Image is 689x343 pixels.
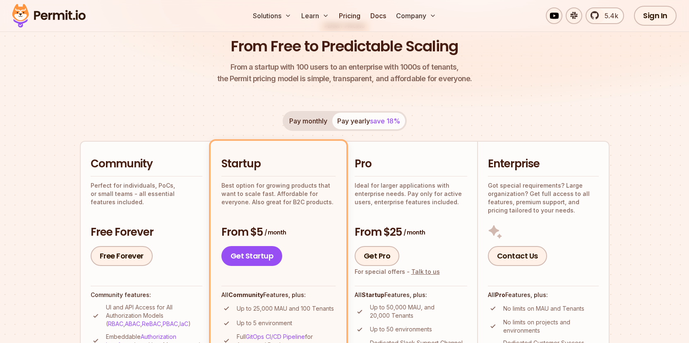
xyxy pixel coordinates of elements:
h4: All Features, plus: [221,291,336,299]
p: Perfect for individuals, PoCs, or small teams - all essential features included. [91,181,202,206]
a: GitOps CI/CD Pipeline [246,333,305,340]
h4: Community features: [91,291,202,299]
h2: Pro [355,157,467,171]
p: Best option for growing products that want to scale fast. Affordable for everyone. Also great for... [221,181,336,206]
a: Get Pro [355,246,400,266]
h2: Enterprise [488,157,599,171]
p: Up to 5 environment [237,319,292,327]
strong: Pro [495,291,505,298]
h2: Startup [221,157,336,171]
a: Talk to us [411,268,440,275]
a: IaC [180,320,188,327]
p: Ideal for larger applications with enterprise needs. Pay only for active users, enterprise featur... [355,181,467,206]
a: Free Forever [91,246,153,266]
p: Up to 50,000 MAU, and 20,000 Tenants [370,303,467,320]
span: / month [403,228,425,237]
p: Up to 25,000 MAU and 100 Tenants [237,304,334,313]
h3: From $5 [221,225,336,240]
strong: Community [228,291,263,298]
h3: Free Forever [91,225,202,240]
a: Contact Us [488,246,547,266]
a: Sign In [634,6,677,26]
strong: Startup [362,291,384,298]
button: Company [393,7,439,24]
a: Get Startup [221,246,283,266]
a: Docs [367,7,389,24]
p: No limits on projects and environments [503,318,599,335]
h2: Community [91,157,202,171]
div: For special offers - [355,268,440,276]
button: Learn [298,7,332,24]
span: / month [264,228,286,237]
p: Got special requirements? Large organization? Get full access to all features, premium support, a... [488,181,599,215]
a: ReBAC [142,320,161,327]
p: the Permit pricing model is simple, transparent, and affordable for everyone. [217,61,472,85]
p: Up to 50 environments [370,325,432,333]
img: Permit logo [8,2,89,30]
a: Pricing [336,7,364,24]
h4: All Features, plus: [355,291,467,299]
a: PBAC [163,320,178,327]
a: 5.4k [586,7,624,24]
span: 5.4k [600,11,618,21]
a: ABAC [125,320,140,327]
p: No limits on MAU and Tenants [503,304,584,313]
a: RBAC [108,320,123,327]
p: UI and API Access for All Authorization Models ( , , , , ) [106,303,202,328]
span: From a startup with 100 users to an enterprise with 1000s of tenants, [217,61,472,73]
button: Pay monthly [284,113,332,129]
button: Solutions [250,7,295,24]
h1: From Free to Predictable Scaling [231,36,458,57]
h4: All Features, plus: [488,291,599,299]
h3: From $25 [355,225,467,240]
